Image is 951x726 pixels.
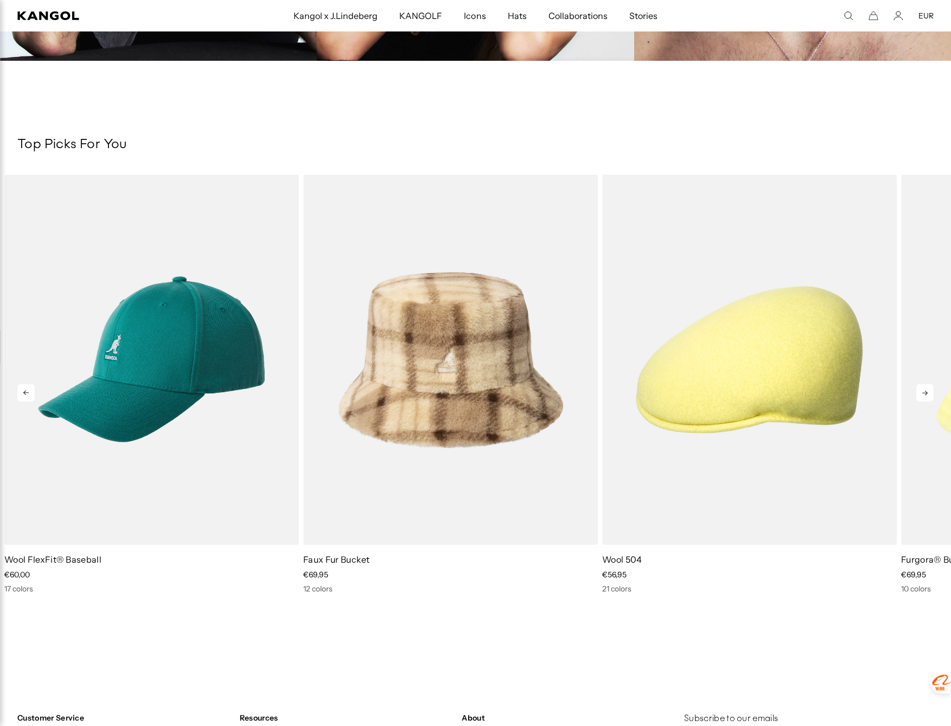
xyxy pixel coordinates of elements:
h4: Subscribe to our emails [684,713,934,725]
div: 17 colors [4,584,299,594]
h4: Customer Service [17,713,231,723]
span: €60,00 [4,570,30,579]
a: Faux Fur Bucket [303,554,370,565]
summary: Search here [844,11,853,21]
div: 1 of 10 [598,175,897,594]
div: 21 colors [602,584,897,594]
h3: Top Picks For You [17,137,934,153]
img: Faux Fur Bucket [303,175,598,545]
div: 12 colors [303,584,598,594]
a: Wool FlexFit® Baseball [4,554,101,565]
a: Account [893,11,903,21]
h4: Resources [240,713,454,723]
span: €69,95 [303,570,328,579]
a: Wool 504 [602,554,642,565]
span: €69,95 [901,570,926,579]
img: Wool 504 [602,175,897,545]
div: 10 of 10 [299,175,598,594]
h4: About [462,713,675,723]
button: EUR [918,11,934,21]
a: Kangol [17,11,194,20]
img: Wool FlexFit® Baseball [4,175,299,545]
span: €56,95 [602,570,627,579]
button: Cart [869,11,878,21]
